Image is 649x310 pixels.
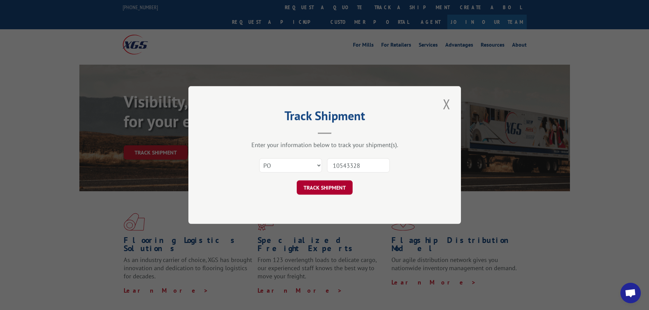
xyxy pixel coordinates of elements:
button: TRACK SHIPMENT [297,180,353,195]
button: Close modal [441,95,452,113]
input: Number(s) [327,158,390,173]
div: Enter your information below to track your shipment(s). [222,141,427,149]
h2: Track Shipment [222,111,427,124]
a: Open chat [620,283,641,303]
